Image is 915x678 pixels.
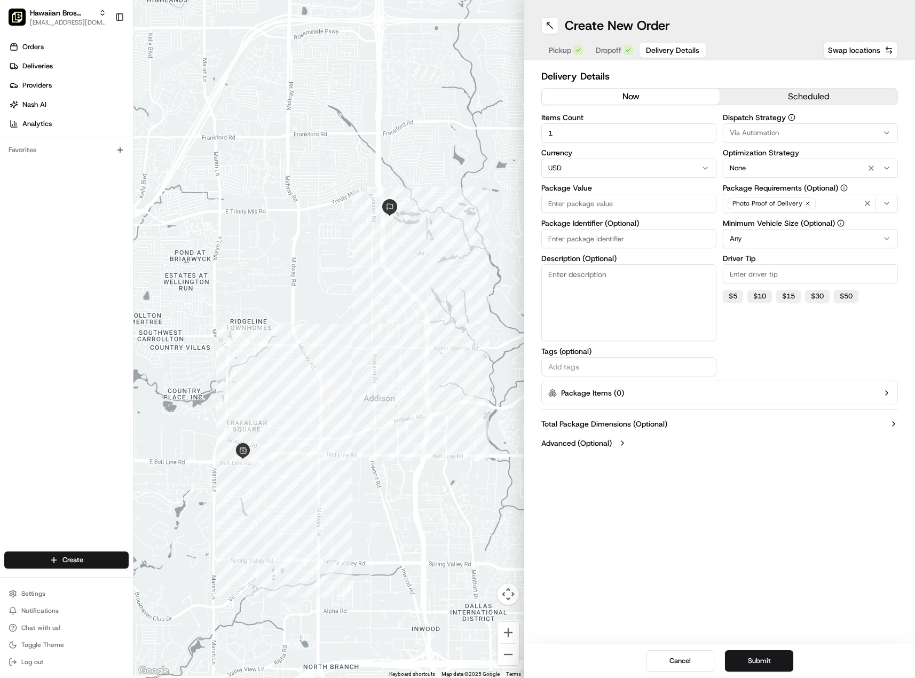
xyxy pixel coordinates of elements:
button: Toggle Theme [4,637,129,652]
span: Map data ©2025 Google [441,671,500,677]
img: 1736555255976-a54dd68f-1ca7-489b-9aae-adbdc363a1c4 [11,102,30,121]
label: Description (Optional) [541,255,716,262]
button: Zoom out [498,644,519,665]
button: $15 [776,290,801,303]
span: Nash AI [22,100,46,109]
span: Log out [21,658,43,666]
span: Via Automation [730,128,779,138]
button: Map camera controls [498,584,519,605]
label: Package Identifier (Optional) [541,219,716,227]
a: Providers [4,77,133,94]
label: Minimum Vehicle Size (Optional) [723,219,898,227]
button: [EMAIL_ADDRESS][DOMAIN_NAME] [30,18,106,27]
button: Log out [4,655,129,669]
button: Keyboard shortcuts [389,671,435,678]
button: Notifications [4,603,129,618]
h1: Create New Order [565,17,670,34]
label: Total Package Dimensions (Optional) [541,419,667,429]
div: We're available if you need us! [36,113,135,121]
button: scheduled [720,89,897,105]
label: Currency [541,149,716,156]
input: Clear [28,69,176,80]
span: API Documentation [101,155,171,165]
span: Pickup [549,45,571,56]
span: Delivery Details [646,45,699,56]
button: Start new chat [182,105,194,118]
button: Package Items (0) [541,381,898,405]
button: Dispatch Strategy [788,114,795,121]
span: Create [62,555,83,565]
span: Notifications [21,606,59,615]
span: Dropoff [596,45,621,56]
span: Deliveries [22,61,53,71]
button: Hawaiian Bros (Addison TX_Belt Line) [30,7,94,18]
img: Hawaiian Bros (Addison TX_Belt Line) [9,9,26,26]
a: Nash AI [4,96,133,113]
button: Minimum Vehicle Size (Optional) [837,219,845,227]
button: Submit [725,650,793,672]
a: 📗Knowledge Base [6,151,86,170]
label: Tags (optional) [541,348,716,355]
span: Pylon [106,181,129,189]
button: Zoom in [498,622,519,643]
a: Terms [506,671,521,677]
input: Add tags [546,360,712,373]
div: 📗 [11,156,19,164]
button: Advanced (Optional) [541,438,898,448]
span: Providers [22,81,52,90]
span: Toggle Theme [21,641,64,649]
label: Optimization Strategy [723,149,898,156]
button: $30 [805,290,830,303]
button: Settings [4,586,129,601]
span: Analytics [22,119,52,129]
button: Via Automation [723,123,898,143]
img: Google [136,664,171,678]
button: Hawaiian Bros (Addison TX_Belt Line)Hawaiian Bros (Addison TX_Belt Line)[EMAIL_ADDRESS][DOMAIN_NAME] [4,4,111,30]
div: 💻 [90,156,99,164]
span: Knowledge Base [21,155,82,165]
button: Create [4,551,129,569]
button: $10 [747,290,772,303]
button: Chat with us! [4,620,129,635]
span: Photo Proof of Delivery [732,199,802,208]
h2: Delivery Details [541,69,898,84]
button: None [723,159,898,178]
p: Welcome 👋 [11,43,194,60]
input: Enter driver tip [723,264,898,283]
label: Items Count [541,114,716,121]
a: Analytics [4,115,133,132]
label: Dispatch Strategy [723,114,898,121]
button: now [542,89,720,105]
input: Enter items count [541,123,716,143]
label: Package Requirements (Optional) [723,184,898,192]
a: Deliveries [4,58,133,75]
label: Package Items ( 0 ) [561,388,624,398]
button: Total Package Dimensions (Optional) [541,419,898,429]
label: Driver Tip [723,255,898,262]
span: Settings [21,589,45,598]
label: Advanced (Optional) [541,438,612,448]
button: Cancel [646,650,714,672]
span: None [730,163,746,173]
button: $50 [834,290,858,303]
input: Enter package value [541,194,716,213]
button: $5 [723,290,743,303]
span: Chat with us! [21,624,60,632]
img: Nash [11,11,32,32]
a: Powered byPylon [75,180,129,189]
a: 💻API Documentation [86,151,176,170]
button: Package Requirements (Optional) [840,184,848,192]
a: Open this area in Google Maps (opens a new window) [136,664,171,678]
a: Orders [4,38,133,56]
input: Enter package identifier [541,229,716,248]
span: Swap locations [828,45,880,56]
label: Package Value [541,184,716,192]
span: Orders [22,42,44,52]
div: Favorites [4,141,129,159]
div: Start new chat [36,102,175,113]
button: Photo Proof of Delivery [723,194,898,213]
button: Swap locations [823,42,898,59]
